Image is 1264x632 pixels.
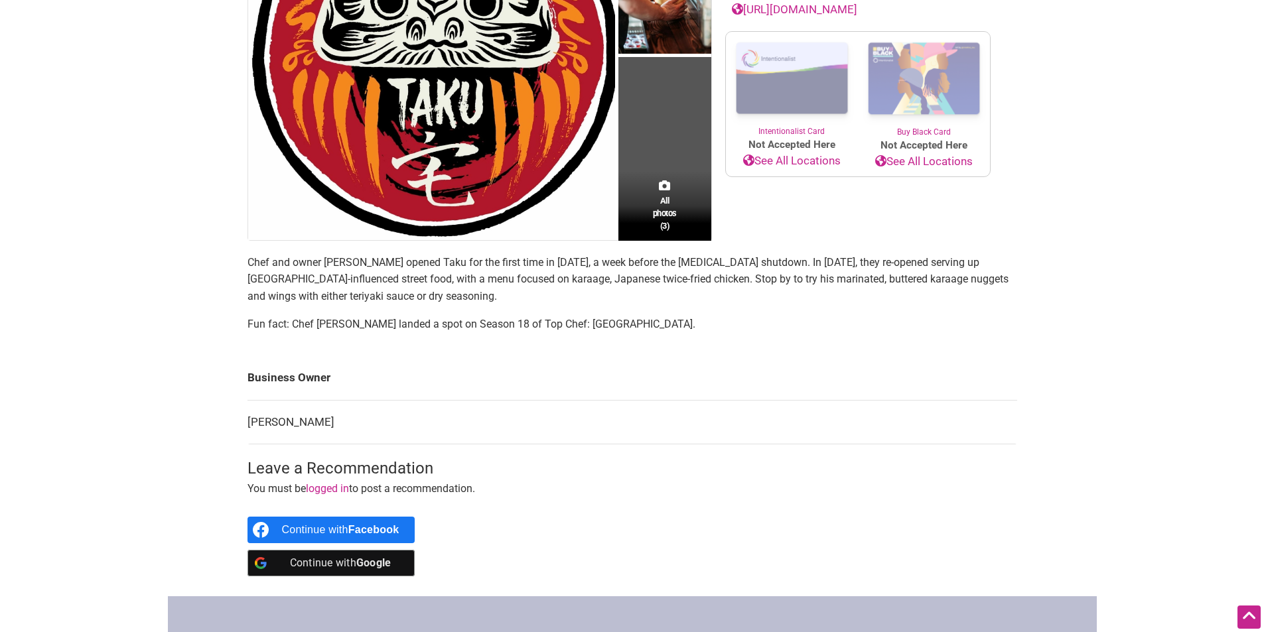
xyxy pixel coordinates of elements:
[653,194,677,232] span: All photos (3)
[247,254,1017,305] p: Chef and owner [PERSON_NAME] opened Taku for the first time in [DATE], a week before the [MEDICAL...
[348,524,399,535] b: Facebook
[247,517,415,543] a: Continue with <b>Facebook</b>
[247,550,415,576] a: Continue with <b>Google</b>
[858,32,990,126] img: Buy Black Card
[282,517,399,543] div: Continue with
[356,556,391,569] b: Google
[732,3,857,16] a: [URL][DOMAIN_NAME]
[1237,605,1261,629] div: Scroll Back to Top
[726,32,858,137] a: Intentionalist Card
[247,316,1017,333] p: Fun fact: Chef [PERSON_NAME] landed a spot on Season 18 of Top Chef: [GEOGRAPHIC_DATA].
[726,32,858,125] img: Intentionalist Card
[247,458,1017,480] h3: Leave a Recommendation
[858,138,990,153] span: Not Accepted Here
[726,153,858,170] a: See All Locations
[858,153,990,170] a: See All Locations
[247,480,1017,497] p: You must be to post a recommendation.
[247,356,1017,400] td: Business Owner
[306,482,349,495] a: logged in
[247,400,1017,444] td: [PERSON_NAME]
[726,137,858,153] span: Not Accepted Here
[282,550,399,576] div: Continue with
[858,32,990,138] a: Buy Black Card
